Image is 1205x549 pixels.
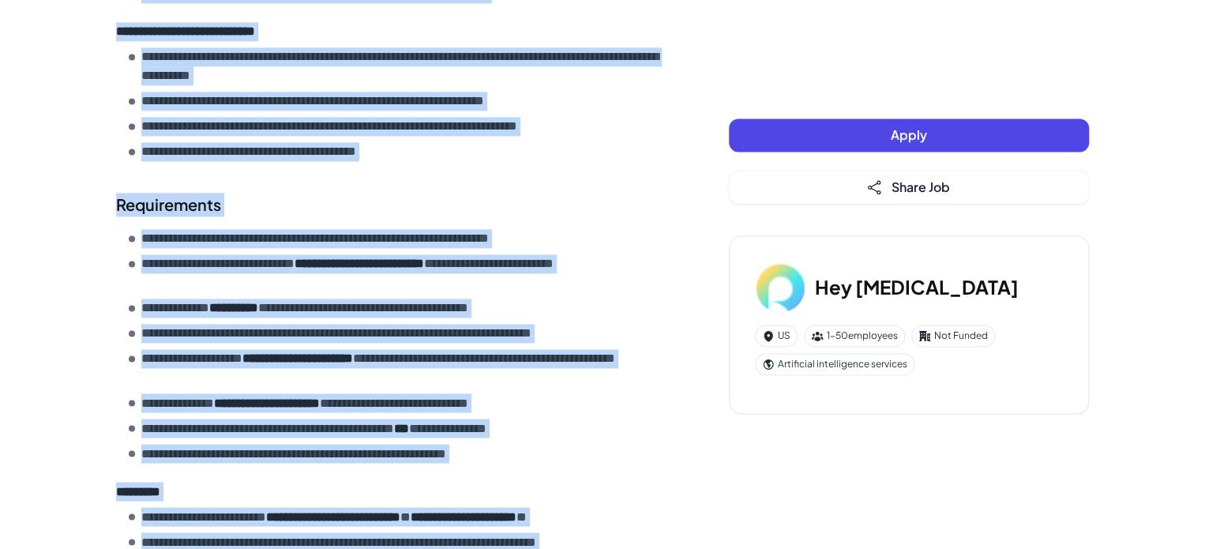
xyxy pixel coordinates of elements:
[804,325,905,347] div: 1-50 employees
[891,126,927,143] span: Apply
[755,325,798,347] div: US
[755,261,805,312] img: He
[729,171,1089,204] button: Share Job
[729,118,1089,152] button: Apply
[892,179,950,195] span: Share Job
[116,193,666,216] h2: Requirements
[755,353,914,375] div: Artificial intelligence services
[815,273,1019,301] h3: Hey [MEDICAL_DATA]
[911,325,995,347] div: Not Funded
